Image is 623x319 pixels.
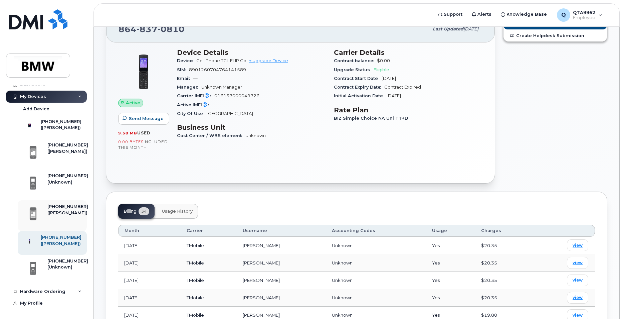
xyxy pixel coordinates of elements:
span: view [573,260,583,266]
td: Yes [426,289,475,307]
span: QTA9962 [573,10,595,15]
span: Unknown [332,260,353,265]
div: $19.80 [481,312,527,318]
a: view [567,292,588,304]
td: Yes [426,237,475,254]
td: Yes [426,272,475,289]
span: Eligible [374,67,389,72]
a: view [567,257,588,269]
img: TCL-FLIP-Go-Midnight-Blue-frontimage.png [124,52,164,92]
span: Employee [573,15,595,20]
span: Unknown Manager [201,85,242,90]
th: Accounting Codes [326,225,426,237]
h3: Carrier Details [334,48,483,57]
td: [PERSON_NAME] [237,289,326,307]
span: Initial Activation Date [334,93,387,98]
span: Contract Expired [384,85,421,90]
a: Alerts [467,8,496,21]
h3: Device Details [177,48,326,57]
span: 0.00 Bytes [118,139,144,144]
span: Knowledge Base [506,11,547,18]
th: Carrier [181,225,237,237]
a: Create Helpdesk Submission [503,29,607,41]
span: — [212,102,217,107]
h3: Rate Plan [334,106,483,114]
a: Knowledge Base [496,8,552,21]
span: Unknown [332,243,353,248]
td: TMobile [181,237,237,254]
div: $20.35 [481,260,527,266]
td: [DATE] [118,237,181,254]
a: Support [433,8,467,21]
span: Cost Center / WBS element [177,133,245,138]
td: TMobile [181,272,237,289]
span: Unknown [332,312,353,318]
span: Email [177,76,193,81]
span: [GEOGRAPHIC_DATA] [207,111,253,116]
span: 837 [137,24,158,34]
span: Cell Phone TCL FLIP Go [196,58,246,63]
span: 864 [119,24,185,34]
div: $20.35 [481,242,527,249]
button: Send Message [118,113,169,125]
a: + Upgrade Device [249,58,288,63]
td: [DATE] [118,254,181,272]
th: Usage [426,225,475,237]
td: [PERSON_NAME] [237,254,326,272]
span: Active [126,100,140,106]
span: City Of Use [177,111,207,116]
span: Active IMEI [177,102,212,107]
iframe: Messenger Launcher [594,290,618,314]
h3: Business Unit [177,123,326,131]
span: Unknown [332,295,353,300]
span: — [193,76,198,81]
span: [DATE] [387,93,401,98]
span: Device [177,58,196,63]
div: QTA9962 [552,8,607,22]
span: Unknown [332,278,353,283]
th: Charges [475,225,533,237]
span: Manager [177,85,201,90]
span: [DATE] [463,26,478,31]
span: view [573,242,583,248]
span: Contract balance [334,58,377,63]
span: [DATE] [382,76,396,81]
td: TMobile [181,254,237,272]
td: Yes [426,254,475,272]
span: 016157000049726 [214,93,259,98]
div: $20.35 [481,295,527,301]
td: [PERSON_NAME] [237,237,326,254]
span: view [573,277,583,283]
span: Unknown [245,133,266,138]
span: BIZ Simple Choice NA Unl TT+D [334,116,412,121]
span: SIM [177,67,189,72]
td: TMobile [181,289,237,307]
div: $20.35 [481,277,527,284]
span: Support [444,11,462,18]
span: 9.58 MB [118,131,137,135]
span: Usage History [162,209,193,214]
span: Send Message [129,115,164,122]
span: Contract Expiry Date [334,85,384,90]
td: [DATE] [118,272,181,289]
a: view [567,239,588,251]
span: Q [561,11,566,19]
span: Alerts [477,11,491,18]
span: view [573,295,583,301]
th: Username [237,225,326,237]
td: [DATE] [118,289,181,307]
span: 8901260704764141589 [189,67,246,72]
span: Carrier IMEI [177,93,214,98]
th: Month [118,225,181,237]
span: $0.00 [377,58,390,63]
span: 0810 [158,24,185,34]
span: Contract Start Date [334,76,382,81]
a: view [567,275,588,286]
td: [PERSON_NAME] [237,272,326,289]
span: used [137,130,151,135]
span: view [573,312,583,318]
span: Last updated [433,26,463,31]
span: Upgrade Status [334,67,374,72]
